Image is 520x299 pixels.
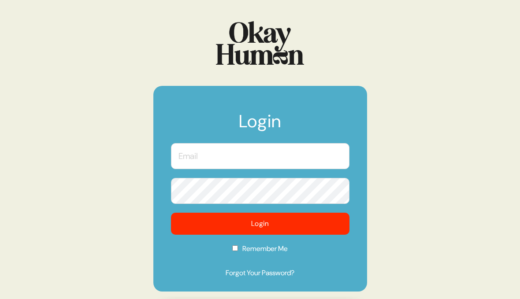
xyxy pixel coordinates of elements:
h1: Login [171,112,349,139]
label: Remember Me [171,244,349,260]
a: Forgot Your Password? [171,268,349,278]
img: Logo [216,21,304,65]
button: Login [171,213,349,235]
input: Email [171,143,349,169]
input: Remember Me [232,245,238,251]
